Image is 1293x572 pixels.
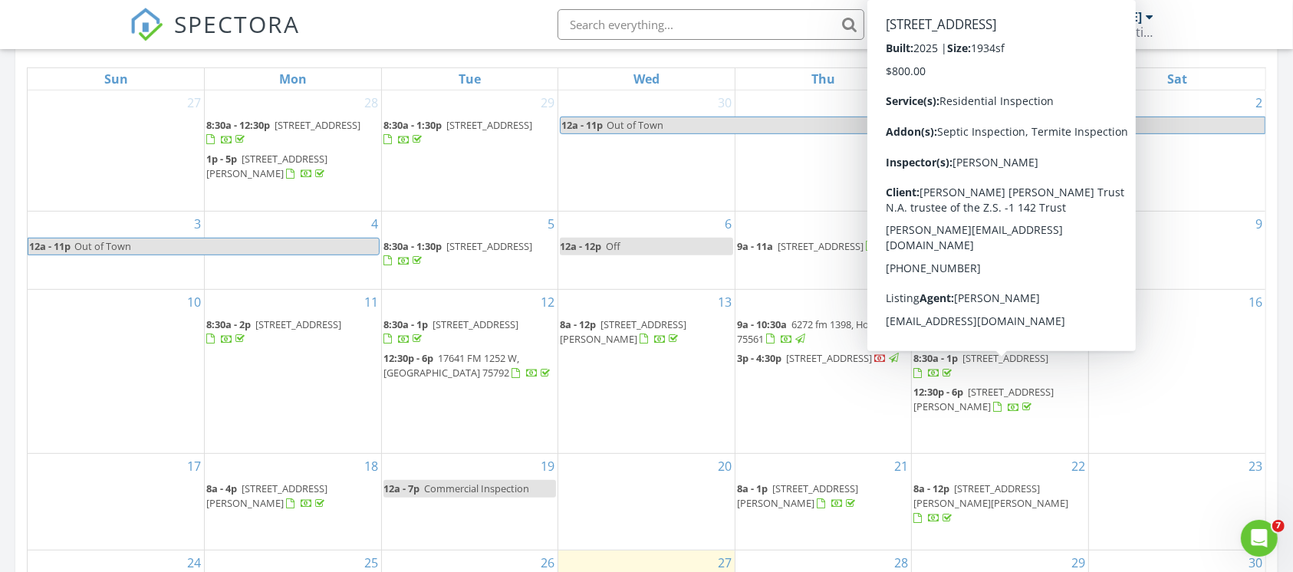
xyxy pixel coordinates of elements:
td: Go to August 23, 2025 [1088,453,1265,550]
span: [STREET_ADDRESS][PERSON_NAME] [737,482,858,510]
input: Search everything... [558,9,864,40]
td: Go to August 4, 2025 [205,211,382,289]
a: 12:30p - 6p [STREET_ADDRESS][PERSON_NAME] [913,385,1054,413]
td: Go to August 9, 2025 [1088,211,1265,289]
a: Monday [276,68,310,90]
a: 8:30a - 1:30p [STREET_ADDRESS] [383,118,532,146]
td: Go to August 14, 2025 [735,289,912,453]
a: Go to August 7, 2025 [898,212,911,236]
td: Go to July 27, 2025 [28,90,205,212]
a: 8a - 12p [STREET_ADDRESS][PERSON_NAME] [560,317,686,346]
span: 8:30a - 12:30p [206,118,270,132]
a: 8:30a - 1p [STREET_ADDRESS] [383,316,557,349]
a: Go to July 29, 2025 [538,90,558,115]
span: 8:30a - 1:30p [383,118,442,132]
div: [PERSON_NAME] [1042,9,1142,25]
span: Commercial Inspection [424,482,529,495]
td: Go to August 13, 2025 [558,289,735,453]
a: Go to August 6, 2025 [722,212,735,236]
td: Go to August 8, 2025 [912,211,1089,289]
span: [STREET_ADDRESS] [962,351,1048,365]
span: 12a - 11p [561,117,604,133]
span: 7 [1272,520,1285,532]
a: Go to August 14, 2025 [891,290,911,314]
span: Out of Town [74,239,131,253]
a: Go to July 30, 2025 [715,90,735,115]
td: Go to August 22, 2025 [912,453,1089,550]
td: Go to August 21, 2025 [735,453,912,550]
span: 8:30a - 1:30p [383,239,442,253]
td: Go to August 11, 2025 [205,289,382,453]
a: Tuesday [456,68,484,90]
a: Sunday [101,68,131,90]
a: 9a - 10:30a 6272 fm 1398, Hooks 75561 [737,316,910,349]
span: 3p - 4:30p [737,351,781,365]
span: 8a - 4p [206,482,237,495]
a: Go to August 19, 2025 [538,454,558,478]
a: 8:30a - 12:30p [STREET_ADDRESS] [206,117,380,150]
span: 1p - 5p [206,152,237,166]
td: Go to July 28, 2025 [205,90,382,212]
a: 8:30a - 2p [STREET_ADDRESS] [206,316,380,349]
td: Go to July 29, 2025 [381,90,558,212]
a: 1p - 5p [STREET_ADDRESS][PERSON_NAME] [206,152,327,180]
a: 8:30a - 1p [STREET_ADDRESS] [913,351,1048,380]
span: 6272 fm 1398, Hooks 75561 [737,317,885,346]
span: 8a - 12p [560,317,596,331]
a: 8:30a - 2p [STREET_ADDRESS] [206,317,341,346]
a: Go to August 8, 2025 [1075,212,1088,236]
a: Go to August 23, 2025 [1245,454,1265,478]
a: 8a - 1p [STREET_ADDRESS][PERSON_NAME] [737,480,910,513]
a: Go to August 16, 2025 [1245,290,1265,314]
span: [STREET_ADDRESS][PERSON_NAME] [913,385,1054,413]
a: Go to August 1, 2025 [1075,90,1088,115]
span: [STREET_ADDRESS] [778,239,864,253]
span: 8a - 12p [913,482,949,495]
span: [STREET_ADDRESS][PERSON_NAME] [560,317,686,346]
td: Go to July 30, 2025 [558,90,735,212]
a: Friday [989,68,1012,90]
td: Go to August 5, 2025 [381,211,558,289]
span: 9a - 11a [737,239,773,253]
span: [STREET_ADDRESS] [446,118,532,132]
a: 8:30a - 1p [STREET_ADDRESS] [913,350,1087,383]
a: Go to August 20, 2025 [715,454,735,478]
a: Go to August 22, 2025 [1068,454,1088,478]
span: [STREET_ADDRESS] [275,118,360,132]
a: Go to August 11, 2025 [361,290,381,314]
span: [STREET_ADDRESS] [446,239,532,253]
td: Go to August 16, 2025 [1088,289,1265,453]
span: 8:30a - 1p [383,317,428,331]
a: Go to August 12, 2025 [538,290,558,314]
td: Go to August 1, 2025 [912,90,1089,212]
td: Go to August 10, 2025 [28,289,205,453]
div: Palmer Inspections [1000,25,1153,40]
img: The Best Home Inspection Software - Spectora [130,8,163,41]
td: Go to August 7, 2025 [735,211,912,289]
a: 8:30a - 1p [STREET_ADDRESS] [383,317,518,346]
td: Go to July 31, 2025 [735,90,912,212]
a: Go to August 9, 2025 [1252,212,1265,236]
a: 9a - 10:30a 6272 fm 1398, Hooks 75561 [737,317,885,346]
span: 12a - 12p [560,239,601,253]
td: Go to August 2, 2025 [1088,90,1265,212]
td: Go to August 17, 2025 [28,453,205,550]
td: Go to August 6, 2025 [558,211,735,289]
a: SPECTORA [130,21,300,53]
iframe: Intercom live chat [1241,520,1278,557]
span: 12a - 7p [383,482,419,495]
a: 3p - 4:30p [STREET_ADDRESS] [737,350,910,368]
td: Go to August 12, 2025 [381,289,558,453]
a: 8a [STREET_ADDRESS][PERSON_NAME] [913,316,1087,349]
a: 9a - 11a [STREET_ADDRESS] [737,239,907,253]
a: Go to August 13, 2025 [715,290,735,314]
a: 8:30a - 1:30p [STREET_ADDRESS] [383,239,532,268]
span: Out of Town [607,118,663,132]
a: Go to August 5, 2025 [545,212,558,236]
a: Go to August 17, 2025 [184,454,204,478]
a: 9a - 11a [STREET_ADDRESS] [737,238,910,256]
a: Go to July 31, 2025 [891,90,911,115]
span: SPECTORA [174,8,300,40]
a: Go to August 4, 2025 [368,212,381,236]
a: Go to August 15, 2025 [1068,290,1088,314]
